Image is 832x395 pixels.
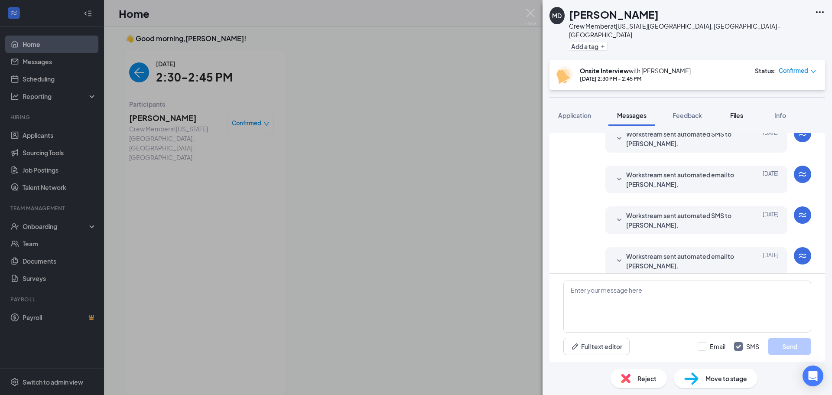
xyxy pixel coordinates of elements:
[755,66,776,75] div: Status :
[580,67,629,75] b: Onsite Interview
[563,338,630,355] button: Full text editorPen
[626,251,740,271] span: Workstream sent automated email to [PERSON_NAME].
[673,111,702,119] span: Feedback
[552,11,562,20] div: MD
[569,42,608,51] button: PlusAdd a tag
[580,75,691,82] div: [DATE] 2:30 PM - 2:45 PM
[637,374,656,383] span: Reject
[569,22,810,39] div: Crew Member at [US_STATE][GEOGRAPHIC_DATA], [GEOGRAPHIC_DATA] - [GEOGRAPHIC_DATA]
[569,7,659,22] h1: [PERSON_NAME]
[797,210,808,220] svg: WorkstreamLogo
[797,251,808,261] svg: WorkstreamLogo
[797,169,808,180] svg: WorkstreamLogo
[803,366,823,386] div: Open Intercom Messenger
[626,211,740,230] span: Workstream sent automated SMS to [PERSON_NAME].
[779,66,808,75] span: Confirmed
[730,111,743,119] span: Files
[815,7,825,17] svg: Ellipses
[763,170,779,189] span: [DATE]
[810,69,816,75] span: down
[797,128,808,139] svg: WorkstreamLogo
[614,256,624,266] svg: SmallChevronDown
[617,111,647,119] span: Messages
[705,374,747,383] span: Move to stage
[614,174,624,185] svg: SmallChevronDown
[774,111,786,119] span: Info
[763,211,779,230] span: [DATE]
[571,342,579,351] svg: Pen
[763,129,779,148] span: [DATE]
[600,44,605,49] svg: Plus
[614,134,624,144] svg: SmallChevronDown
[614,215,624,225] svg: SmallChevronDown
[558,111,591,119] span: Application
[768,338,811,355] button: Send
[763,251,779,271] span: [DATE]
[580,66,691,75] div: with [PERSON_NAME]
[626,170,740,189] span: Workstream sent automated email to [PERSON_NAME].
[626,129,740,148] span: Workstream sent automated SMS to [PERSON_NAME].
